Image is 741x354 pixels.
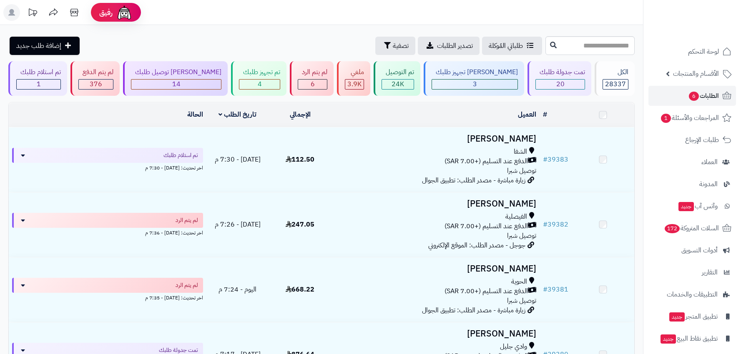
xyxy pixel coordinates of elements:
span: تم استلام طلبك [163,151,198,160]
span: 668.22 [286,284,314,294]
button: تصفية [375,37,415,55]
a: العميل [518,110,536,120]
a: التطبيقات والخدمات [648,284,736,304]
a: تطبيق المتجرجديد [648,307,736,327]
span: 6 [689,92,699,101]
a: المراجعات والأسئلة1 [648,108,736,128]
span: 3.9K [347,79,362,89]
a: ملغي 3.9K [335,61,372,96]
span: # [543,155,548,165]
div: تم استلام طلبك [16,67,61,77]
span: تصفية [393,41,409,51]
span: 247.05 [286,219,314,229]
span: رفيق [99,7,113,17]
span: # [543,219,548,229]
span: الطلبات [688,90,719,102]
div: 20 [536,80,585,89]
div: 3873 [345,80,364,89]
a: [PERSON_NAME] توصيل طلبك 14 [121,61,229,96]
a: تصدير الطلبات [418,37,480,55]
span: 112.50 [286,155,314,165]
a: الحالة [187,110,203,120]
span: 6 [311,79,315,89]
span: الشفا [514,147,527,157]
span: الحوية [511,277,527,287]
span: وآتس آب [678,200,718,212]
span: لم يتم الرد [176,216,198,224]
span: 172 [664,224,680,234]
span: الدفع عند التسليم (+7.00 SAR) [445,157,528,166]
div: [PERSON_NAME] توصيل طلبك [131,67,221,77]
a: طلباتي المُوكلة [482,37,542,55]
span: جوجل - مصدر الطلب: الموقع الإلكتروني [428,240,525,250]
a: تم التوصيل 24K [372,61,422,96]
span: 14 [172,79,181,89]
h3: [PERSON_NAME] [335,134,537,144]
span: جديد [661,334,676,344]
span: أدوات التسويق [681,244,718,256]
a: # [543,110,547,120]
a: لم يتم الرد 6 [288,61,335,96]
span: تطبيق نقاط البيع [660,333,718,344]
div: 14 [131,80,221,89]
div: اخر تحديث: [DATE] - 7:30 م [12,163,203,172]
span: السلات المتروكة [664,222,719,234]
span: الأقسام والمنتجات [673,68,719,80]
span: [DATE] - 7:26 م [215,219,261,229]
a: تحديثات المنصة [22,4,43,23]
span: توصيل شبرا [507,231,536,241]
span: توصيل شبرا [507,296,536,306]
a: السلات المتروكة172 [648,218,736,238]
span: 1 [661,114,671,123]
h3: [PERSON_NAME] [335,199,537,209]
span: الفيصلية [505,212,527,222]
a: طلبات الإرجاع [648,130,736,150]
span: لم يتم الرد [176,281,198,289]
h3: [PERSON_NAME] [335,264,537,274]
span: الدفع عند التسليم (+7.00 SAR) [445,287,528,296]
div: تمت جدولة طلبك [535,67,585,77]
div: 3 [432,80,517,89]
span: 28337 [605,79,626,89]
div: 376 [79,80,113,89]
a: [PERSON_NAME] تجهيز طلبك 3 [422,61,526,96]
a: العملاء [648,152,736,172]
span: تطبيق المتجر [668,311,718,322]
a: الكل28337 [593,61,636,96]
span: طلبات الإرجاع [685,134,719,146]
div: تم التوصيل [382,67,414,77]
a: تم استلام طلبك 1 [7,61,69,96]
span: وادي جليل [500,342,527,352]
span: لوحة التحكم [688,46,719,57]
span: تصدير الطلبات [437,41,473,51]
span: طلباتي المُوكلة [489,41,523,51]
span: المدونة [699,178,718,190]
div: لم يتم الرد [298,67,327,77]
span: التطبيقات والخدمات [667,289,718,300]
span: زيارة مباشرة - مصدر الطلب: تطبيق الجوال [422,175,525,185]
div: ملغي [345,67,364,77]
span: 4 [258,79,262,89]
h3: [PERSON_NAME] [335,329,537,339]
span: زيارة مباشرة - مصدر الطلب: تطبيق الجوال [422,305,525,315]
a: #39382 [543,219,568,229]
a: لم يتم الدفع 376 [69,61,121,96]
a: وآتس آبجديد [648,196,736,216]
span: العملاء [701,156,718,168]
a: الطلبات6 [648,86,736,106]
span: 24K [392,79,404,89]
div: 4 [239,80,280,89]
a: #39381 [543,284,568,294]
span: المراجعات والأسئلة [660,112,719,124]
a: لوحة التحكم [648,42,736,62]
div: اخر تحديث: [DATE] - 7:36 م [12,228,203,237]
img: logo-2.png [684,6,733,24]
div: لم يتم الدفع [78,67,113,77]
a: أدوات التسويق [648,240,736,260]
span: 1 [37,79,41,89]
span: التقارير [702,267,718,278]
a: تمت جدولة طلبك 20 [526,61,593,96]
span: اليوم - 7:24 م [219,284,256,294]
a: إضافة طلب جديد [10,37,80,55]
a: تاريخ الطلب [219,110,256,120]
